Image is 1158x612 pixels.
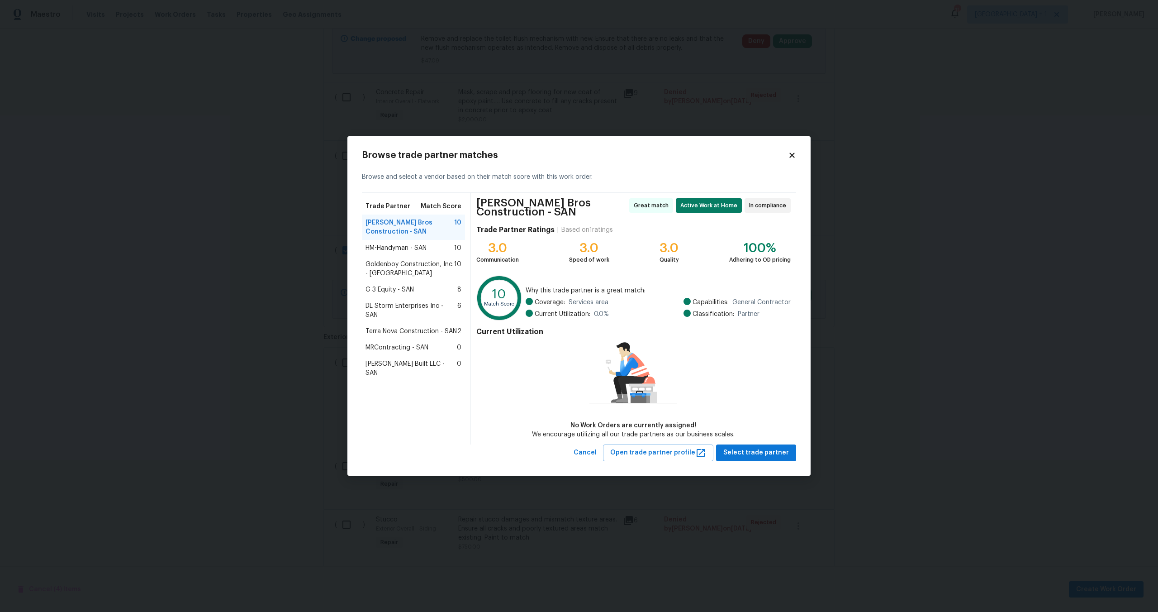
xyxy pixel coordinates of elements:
[660,255,679,264] div: Quality
[729,255,791,264] div: Adhering to OD pricing
[603,445,713,461] button: Open trade partner profile
[454,218,461,236] span: 10
[454,244,461,253] span: 10
[365,327,457,336] span: Terra Nova Construction - SAN
[457,301,461,320] span: 6
[716,445,796,461] button: Select trade partner
[738,310,759,319] span: Partner
[535,310,590,319] span: Current Utilization:
[574,447,597,459] span: Cancel
[594,310,609,319] span: 0.0 %
[723,447,789,459] span: Select trade partner
[749,201,790,210] span: In compliance
[362,162,796,193] div: Browse and select a vendor based on their match score with this work order.
[569,244,609,253] div: 3.0
[476,225,555,234] h4: Trade Partner Ratings
[365,359,457,378] span: [PERSON_NAME] Built LLC - SAN
[532,430,735,439] div: We encourage utilizing all our trade partners as our business scales.
[421,202,461,211] span: Match Score
[362,151,788,160] h2: Browse trade partner matches
[555,225,561,234] div: |
[365,343,428,352] span: MRContracting - SAN
[365,202,410,211] span: Trade Partner
[693,310,734,319] span: Classification:
[732,298,791,307] span: General Contractor
[365,244,427,253] span: HM-Handyman - SAN
[457,343,461,352] span: 0
[365,260,454,278] span: Goldenboy Construction, Inc. - [GEOGRAPHIC_DATA]
[476,198,626,216] span: [PERSON_NAME] Bros Construction - SAN
[457,359,461,378] span: 0
[457,285,461,294] span: 8
[610,447,706,459] span: Open trade partner profile
[569,298,608,307] span: Services area
[532,421,735,430] div: No Work Orders are currently assigned!
[365,218,454,236] span: [PERSON_NAME] Bros Construction - SAN
[526,286,791,295] span: Why this trade partner is a great match:
[634,201,672,210] span: Great match
[457,327,461,336] span: 2
[365,285,414,294] span: G 3 Equity - SAN
[561,225,613,234] div: Based on 1 ratings
[680,201,741,210] span: Active Work at Home
[454,260,461,278] span: 10
[476,255,519,264] div: Communication
[693,298,729,307] span: Capabilities:
[535,298,565,307] span: Coverage:
[729,244,791,253] div: 100%
[476,244,519,253] div: 3.0
[660,244,679,253] div: 3.0
[476,327,791,336] h4: Current Utilization
[484,302,514,307] text: Match Score
[365,301,457,320] span: DL Storm Enterprises Inc - SAN
[492,288,506,301] text: 10
[570,445,600,461] button: Cancel
[569,255,609,264] div: Speed of work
